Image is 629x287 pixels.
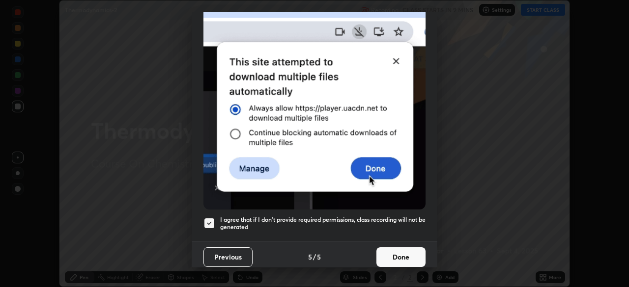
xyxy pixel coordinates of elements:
[220,216,426,231] h5: I agree that if I don't provide required permissions, class recording will not be generated
[308,252,312,262] h4: 5
[317,252,321,262] h4: 5
[203,247,253,267] button: Previous
[313,252,316,262] h4: /
[376,247,426,267] button: Done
